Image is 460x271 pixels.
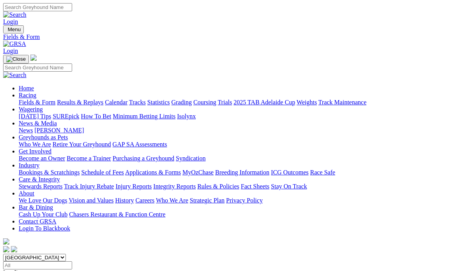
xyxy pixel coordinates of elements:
a: Contact GRSA [19,218,56,225]
input: Search [3,3,72,11]
a: Grading [172,99,192,106]
a: Who We Are [19,141,51,148]
a: Cash Up Your Club [19,211,67,218]
span: Menu [8,26,21,32]
div: Bar & Dining [19,211,457,218]
input: Select date [3,261,72,269]
a: Become a Trainer [67,155,111,162]
a: Tracks [129,99,146,106]
a: Results & Replays [57,99,103,106]
img: GRSA [3,40,26,48]
a: How To Bet [81,113,111,120]
a: Syndication [176,155,205,162]
div: Get Involved [19,155,457,162]
a: Privacy Policy [226,197,263,204]
a: Purchasing a Greyhound [113,155,174,162]
a: Login [3,48,18,54]
a: Retire Your Greyhound [53,141,111,148]
div: News & Media [19,127,457,134]
a: SUREpick [53,113,79,120]
a: ICG Outcomes [271,169,308,176]
a: Get Involved [19,148,51,155]
a: News [19,127,33,134]
button: Toggle navigation [3,55,29,63]
a: About [19,190,34,197]
a: We Love Our Dogs [19,197,67,204]
a: Become an Owner [19,155,65,162]
a: History [115,197,134,204]
a: Bar & Dining [19,204,53,211]
div: About [19,197,457,204]
img: twitter.svg [11,246,17,252]
a: Home [19,85,34,92]
a: Minimum Betting Limits [113,113,175,120]
img: facebook.svg [3,246,9,252]
img: Close [6,56,26,62]
a: Coursing [193,99,216,106]
a: Statistics [147,99,170,106]
img: Search [3,72,27,79]
div: Care & Integrity [19,183,457,190]
a: Calendar [105,99,127,106]
div: Greyhounds as Pets [19,141,457,148]
a: Strategic Plan [190,197,225,204]
a: Isolynx [177,113,196,120]
div: Industry [19,169,457,176]
input: Search [3,63,72,72]
a: Fact Sheets [241,183,269,190]
a: Bookings & Scratchings [19,169,80,176]
a: Greyhounds as Pets [19,134,68,141]
a: Industry [19,162,39,169]
button: Toggle navigation [3,25,24,33]
a: Integrity Reports [153,183,196,190]
a: Login To Blackbook [19,225,70,232]
a: Who We Are [156,197,188,204]
a: News & Media [19,120,57,127]
img: Search [3,11,27,18]
a: 2025 TAB Adelaide Cup [234,99,295,106]
a: Wagering [19,106,43,113]
a: MyOzChase [182,169,214,176]
div: Racing [19,99,457,106]
a: [PERSON_NAME] [34,127,84,134]
div: Wagering [19,113,457,120]
a: GAP SA Assessments [113,141,167,148]
a: Vision and Values [69,197,113,204]
a: Race Safe [310,169,335,176]
a: Login [3,18,18,25]
a: Track Injury Rebate [64,183,114,190]
a: Fields & Form [3,33,457,40]
a: Careers [135,197,154,204]
a: Care & Integrity [19,176,60,183]
a: Trials [218,99,232,106]
a: Racing [19,92,36,99]
img: logo-grsa-white.png [30,55,37,61]
img: logo-grsa-white.png [3,238,9,245]
a: Stay On Track [271,183,307,190]
a: Breeding Information [215,169,269,176]
a: Fields & Form [19,99,55,106]
a: Rules & Policies [197,183,239,190]
a: Chasers Restaurant & Function Centre [69,211,165,218]
a: Weights [297,99,317,106]
a: Track Maintenance [318,99,366,106]
a: [DATE] Tips [19,113,51,120]
a: Schedule of Fees [81,169,124,176]
a: Stewards Reports [19,183,62,190]
a: Applications & Forms [125,169,181,176]
a: Injury Reports [115,183,152,190]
